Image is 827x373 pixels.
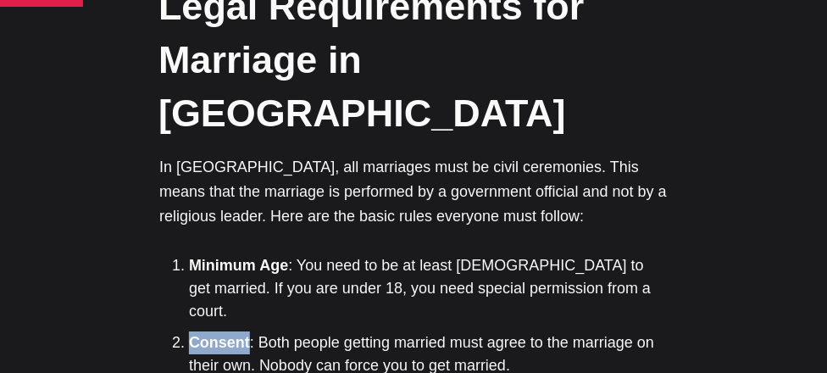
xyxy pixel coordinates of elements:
[159,155,668,228] p: In [GEOGRAPHIC_DATA], all marriages must be civil ceremonies. This means that the marriage is per...
[189,254,668,323] li: : You need to be at least [DEMOGRAPHIC_DATA] to get married. If you are under 18, you need specia...
[189,257,288,274] strong: Minimum Age
[189,334,250,351] strong: Consent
